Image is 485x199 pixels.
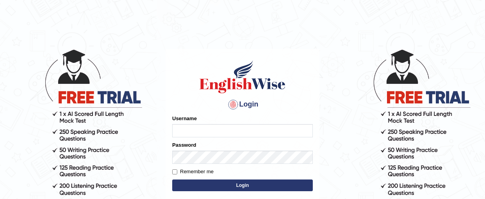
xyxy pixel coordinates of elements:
[172,98,313,111] h4: Login
[198,59,287,94] img: Logo of English Wise sign in for intelligent practice with AI
[172,141,196,149] label: Password
[172,115,197,122] label: Username
[172,168,214,176] label: Remember me
[172,169,177,174] input: Remember me
[172,179,313,191] button: Login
